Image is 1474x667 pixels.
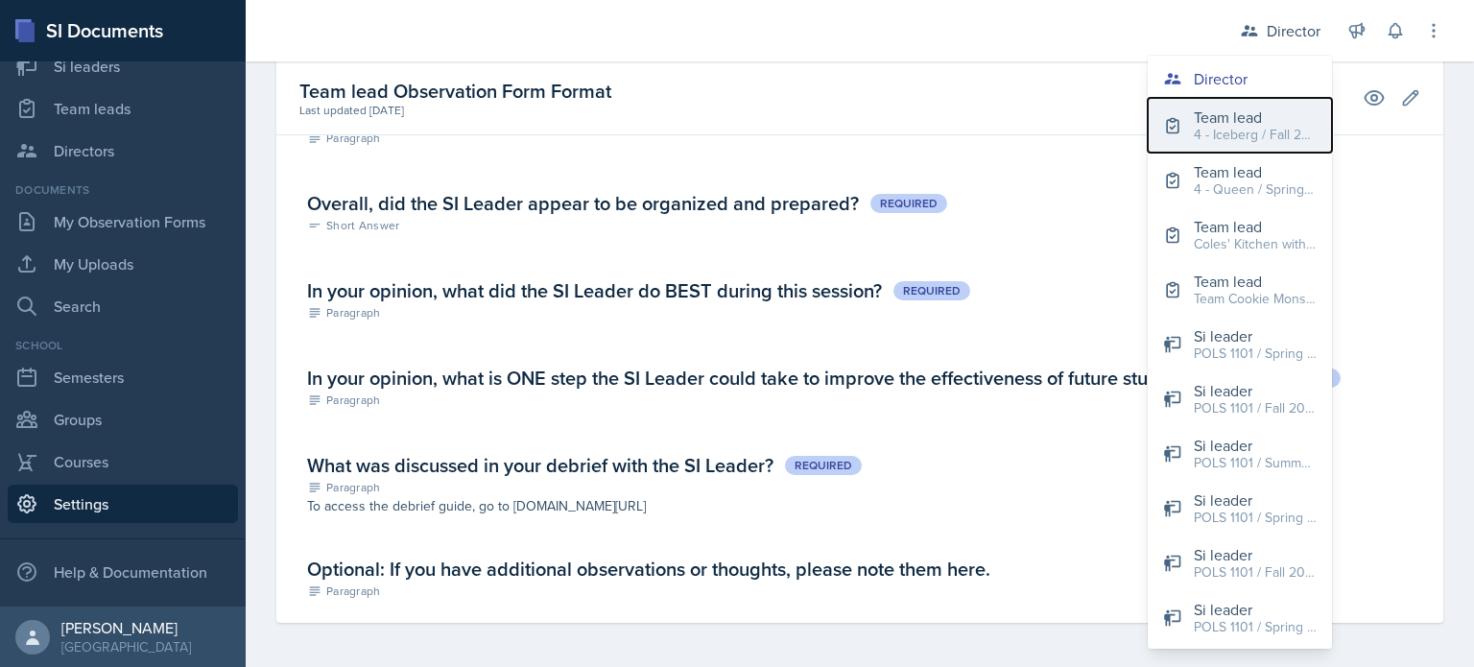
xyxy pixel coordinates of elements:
div: Documents [8,181,238,199]
div: Team lead [1194,270,1317,293]
a: My Observation Forms [8,202,238,241]
button: Team lead Coles' Kitchen with [PERSON_NAME] / Fall 2023 [1148,207,1332,262]
button: Si leader POLS 1101 / Fall 2022 [1148,536,1332,590]
div: Director [1194,67,1248,90]
div: Director [1267,19,1320,42]
a: My Uploads [8,245,238,283]
div: Team lead [1194,106,1317,129]
button: Team lead Team Cookie Monster - BLUE / Spring 2024 [1148,262,1332,317]
a: Courses [8,442,238,481]
span: Required [893,281,970,300]
div: Paragraph [307,130,1413,147]
span: Required [870,194,947,213]
div: 4 - Queen / Spring 2023 [1194,179,1317,200]
div: Team lead [1194,160,1317,183]
a: Settings [8,485,238,523]
button: Si leader POLS 1101 / Summer 2022 [1148,426,1332,481]
div: 4 - Iceberg / Fall 2022 [1194,125,1317,145]
div: School [8,337,238,354]
a: Team leads [8,89,238,128]
div: Overall, did the SI Leader appear to be organized and prepared? [307,189,1413,218]
div: Paragraph [307,479,1413,496]
div: To access the debrief guide, go to [DOMAIN_NAME][URL] [307,496,1413,516]
div: POLS 1101 / Summer 2022 [1194,453,1317,473]
div: Optional: If you have additional observations or thoughts, please note them here. [307,555,1413,584]
div: Team lead Observation Form Format [299,77,611,106]
div: Si leader [1194,324,1317,347]
span: Required [785,456,862,475]
div: In your opinion, what did the SI Leader do BEST during this session? [307,276,1413,305]
div: [PERSON_NAME] [61,618,191,637]
div: POLS 1101 / Fall 2023 [1194,398,1317,418]
div: Team lead [1194,215,1317,238]
div: Si leader [1194,434,1317,457]
button: Si leader POLS 1101 / Spring 2023 [1148,481,1332,536]
a: Search [8,287,238,325]
div: Team Cookie Monster - BLUE / Spring 2024 [1194,289,1317,309]
button: Director [1148,60,1332,98]
div: Si leader [1194,543,1317,566]
div: POLS 1101 / Fall 2022 [1194,562,1317,583]
div: POLS 1101 / Spring 2022 [1194,344,1317,364]
div: Short Answer [307,217,1413,234]
div: Paragraph [307,304,1413,322]
button: Si leader POLS 1101 / Spring 2022 [1148,317,1332,371]
div: Si leader [1194,379,1317,402]
div: What was discussed in your debrief with the SI Leader? [307,451,1413,480]
a: Semesters [8,358,238,396]
a: Directors [8,131,238,170]
div: Paragraph [307,583,1413,600]
div: Coles' Kitchen with [PERSON_NAME] / Fall 2023 [1194,234,1317,254]
button: Si leader POLS 1101 / Spring 2024 [1148,590,1332,645]
a: Groups [8,400,238,439]
div: Last updated [DATE] [299,102,611,119]
div: [GEOGRAPHIC_DATA] [61,637,191,656]
div: Si leader [1194,598,1317,621]
div: POLS 1101 / Spring 2024 [1194,617,1317,637]
a: Si leaders [8,47,238,85]
div: In your opinion, what is ONE step the SI Leader could take to improve the effectiveness of future... [307,364,1413,393]
div: Paragraph [307,392,1413,409]
button: Si leader POLS 1101 / Fall 2023 [1148,371,1332,426]
div: POLS 1101 / Spring 2023 [1194,508,1317,528]
button: Team lead 4 - Queen / Spring 2023 [1148,153,1332,207]
div: Help & Documentation [8,553,238,591]
div: Si leader [1194,488,1317,512]
button: Team lead 4 - Iceberg / Fall 2022 [1148,98,1332,153]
